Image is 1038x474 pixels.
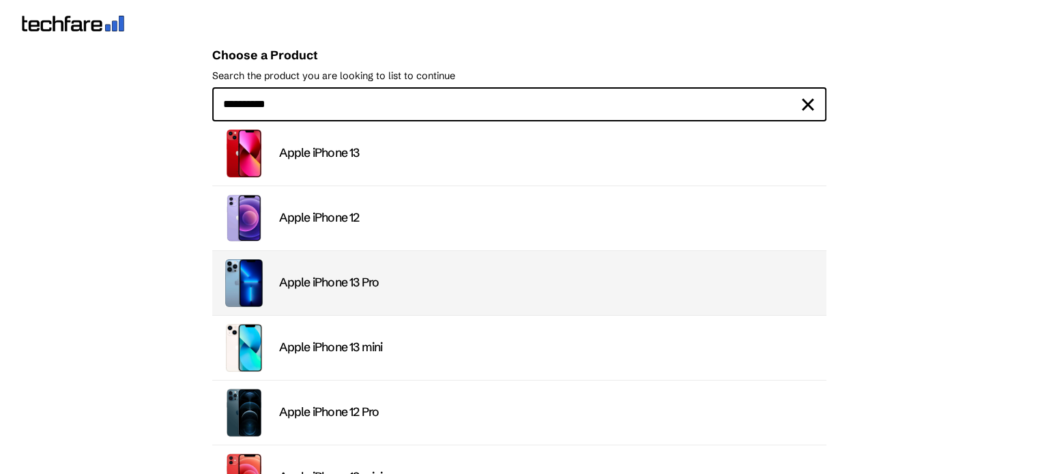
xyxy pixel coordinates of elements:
h1: Choose a Product [212,48,826,63]
div: Apple iPhone 13 [279,145,818,161]
div: Apple iPhone 12 Pro [279,404,818,420]
img: techfare logo [22,16,124,31]
div: Apple iPhone 13 Pro [279,275,818,291]
div: Apple iPhone 12 [279,210,818,226]
div: Apple iPhone 13 mini [279,340,818,355]
img: public [220,389,268,436]
img: public [220,194,268,242]
label: Search the product you are looking to list to continue [212,70,826,82]
img: public [220,259,268,307]
img: public [220,130,268,177]
img: public [220,324,268,372]
button: × [800,89,816,119]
